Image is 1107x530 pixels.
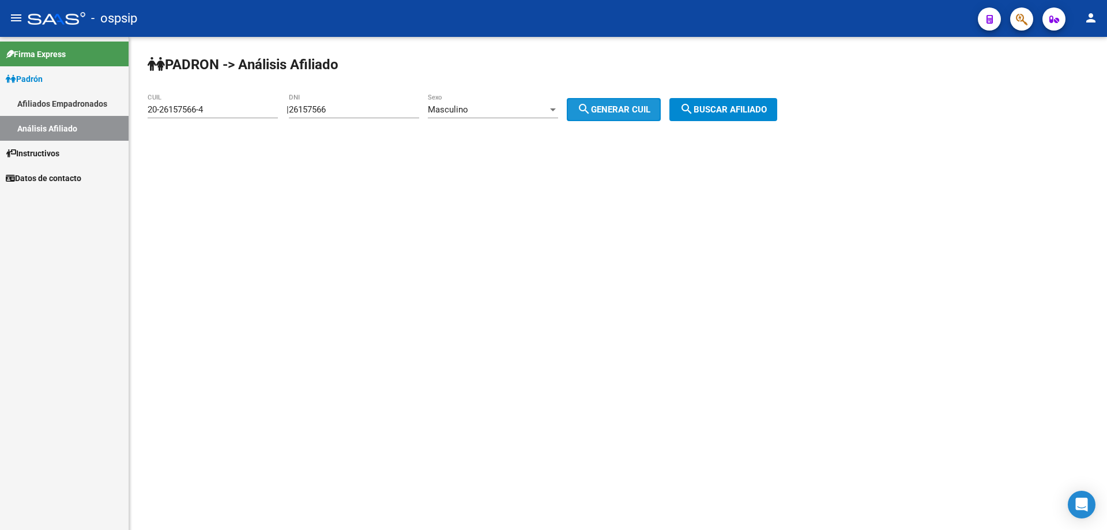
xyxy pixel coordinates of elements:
span: Masculino [428,104,468,115]
button: Generar CUIL [567,98,661,121]
span: - ospsip [91,6,137,31]
mat-icon: menu [9,11,23,25]
mat-icon: person [1084,11,1098,25]
mat-icon: search [680,102,694,116]
span: Datos de contacto [6,172,81,185]
mat-icon: search [577,102,591,116]
span: Instructivos [6,147,59,160]
strong: PADRON -> Análisis Afiliado [148,57,338,73]
div: | [287,104,669,115]
span: Firma Express [6,48,66,61]
span: Padrón [6,73,43,85]
span: Generar CUIL [577,104,650,115]
span: Buscar afiliado [680,104,767,115]
div: Open Intercom Messenger [1068,491,1095,518]
button: Buscar afiliado [669,98,777,121]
